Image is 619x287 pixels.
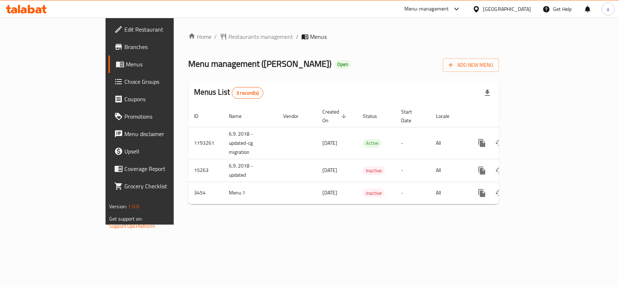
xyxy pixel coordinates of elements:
button: Change Status [491,162,508,179]
a: Branches [108,38,209,56]
div: Open [334,60,351,69]
span: 1.0.0 [128,202,139,211]
button: more [473,162,491,179]
span: Status [363,112,387,120]
span: Inactive [363,167,385,175]
span: Created On [322,107,348,125]
span: Inactive [363,189,385,197]
a: Promotions [108,108,209,125]
span: Menus [126,60,203,69]
a: Edit Restaurant [108,21,209,38]
span: Promotions [124,112,203,121]
span: [DATE] [322,188,337,197]
span: ID [194,112,208,120]
span: Choice Groups [124,77,203,86]
span: Active [363,139,381,147]
td: All [430,159,467,182]
td: All [430,182,467,204]
a: Menu disclaimer [108,125,209,143]
div: Menu-management [404,5,449,13]
span: [DATE] [322,165,337,175]
a: Coupons [108,90,209,108]
span: Locale [436,112,459,120]
span: Edit Restaurant [124,25,203,34]
td: - [395,127,430,159]
span: Open [334,61,351,67]
span: Add New Menu [449,61,493,70]
a: Coverage Report [108,160,209,177]
td: All [430,127,467,159]
td: 6.9. 2018 - updated-cg migration [223,127,277,159]
span: Name [229,112,251,120]
a: Restaurants management [220,32,293,41]
td: Menu 1 [223,182,277,204]
span: Upsell [124,147,203,156]
span: Menu disclaimer [124,130,203,138]
table: enhanced table [188,105,549,204]
button: Change Status [491,134,508,152]
td: - [395,159,430,182]
td: 6.9. 2018 - updated [223,159,277,182]
div: Total records count [232,87,263,99]
span: Grocery Checklist [124,182,203,190]
h2: Menus List [194,87,263,99]
span: Branches [124,42,203,51]
span: Coverage Report [124,164,203,173]
button: Change Status [491,184,508,202]
span: Restaurants management [228,32,293,41]
th: Actions [467,105,549,127]
a: Upsell [108,143,209,160]
div: Export file [479,84,496,102]
div: [GEOGRAPHIC_DATA] [483,5,531,13]
span: 3 record(s) [232,90,263,97]
li: / [296,32,298,41]
a: Menus [108,56,209,73]
div: Active [363,139,381,148]
a: Support.OpsPlatform [109,221,155,231]
span: Menu management ( [PERSON_NAME] ) [188,56,331,72]
button: more [473,134,491,152]
span: Get support on: [109,214,143,224]
button: Add New Menu [443,58,499,72]
span: Coupons [124,95,203,103]
button: more [473,184,491,202]
a: Choice Groups [108,73,209,90]
span: Menus [310,32,327,41]
a: Grocery Checklist [108,177,209,195]
span: Start Date [401,107,421,125]
span: Version: [109,202,127,211]
li: / [214,32,217,41]
td: - [395,182,430,204]
nav: breadcrumb [188,32,499,41]
span: [DATE] [322,138,337,148]
span: a [607,5,609,13]
span: Vendor [283,112,308,120]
